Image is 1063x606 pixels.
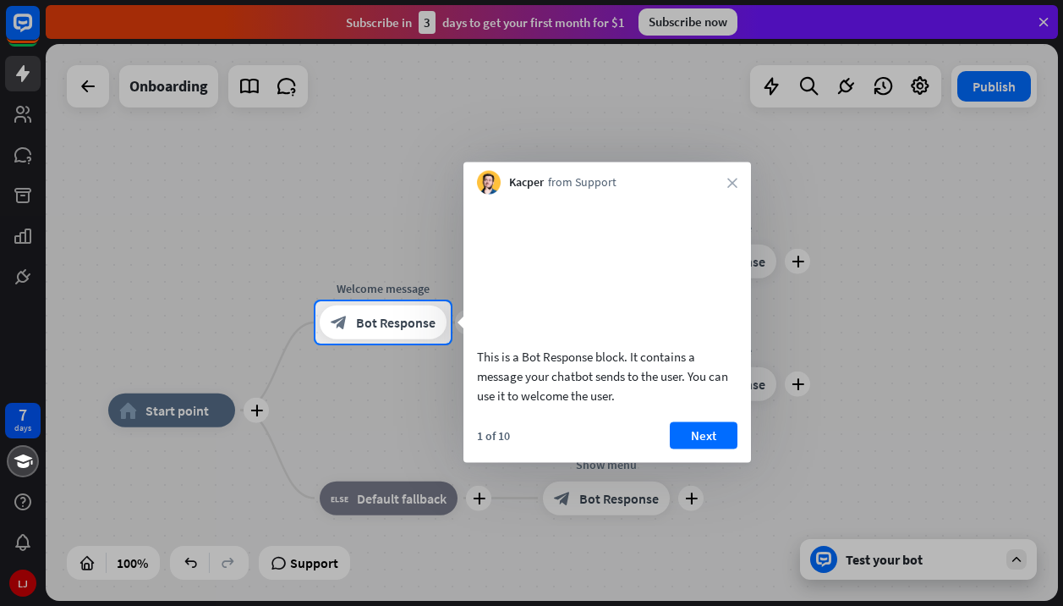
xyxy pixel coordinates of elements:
span: Bot Response [356,314,436,331]
div: 1 of 10 [477,427,510,443]
span: Kacper [509,174,544,191]
i: block_bot_response [331,314,348,331]
i: close [727,178,737,188]
div: This is a Bot Response block. It contains a message your chatbot sends to the user. You can use i... [477,346,737,405]
button: Next [670,421,737,449]
span: from Support [548,174,616,191]
button: Open LiveChat chat widget [14,7,64,58]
